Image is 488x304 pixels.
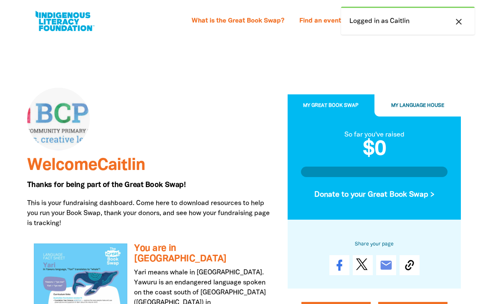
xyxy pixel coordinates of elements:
[134,243,268,264] h3: You are in [GEOGRAPHIC_DATA]
[288,94,374,117] button: My Great Book Swap
[379,259,393,272] i: email
[27,158,145,173] span: Welcome Caitlin
[341,7,475,35] div: Logged in as Caitlin
[301,240,448,249] h6: Share your page
[27,198,275,228] p: This is your fundraising dashboard. Come here to download resources to help you run your Book Swa...
[303,103,359,108] span: My Great Book Swap
[376,256,396,276] a: email
[391,103,444,108] span: My Language House
[329,256,349,276] a: Share
[294,15,346,28] a: Find an event
[400,256,420,276] button: Copy Link
[301,130,448,140] div: So far you've raised
[27,182,186,188] span: Thanks for being part of the Great Book Swap!
[301,184,448,206] button: Donate to your Great Book Swap >
[187,15,289,28] a: What is the Great Book Swap?
[374,94,461,117] button: My Language House
[454,17,464,27] i: close
[301,140,448,160] h2: $0
[353,256,373,276] a: Post
[451,16,466,27] button: close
